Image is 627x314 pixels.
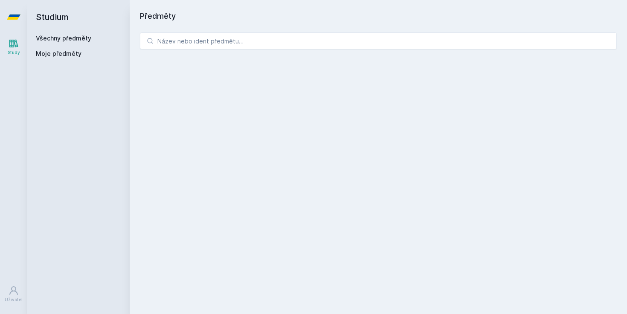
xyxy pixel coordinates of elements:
[2,281,26,307] a: Uživatel
[140,32,617,49] input: Název nebo ident předmětu…
[2,34,26,60] a: Study
[8,49,20,56] div: Study
[140,10,617,22] h1: Předměty
[5,297,23,303] div: Uživatel
[36,35,91,42] a: Všechny předměty
[36,49,81,58] span: Moje předměty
